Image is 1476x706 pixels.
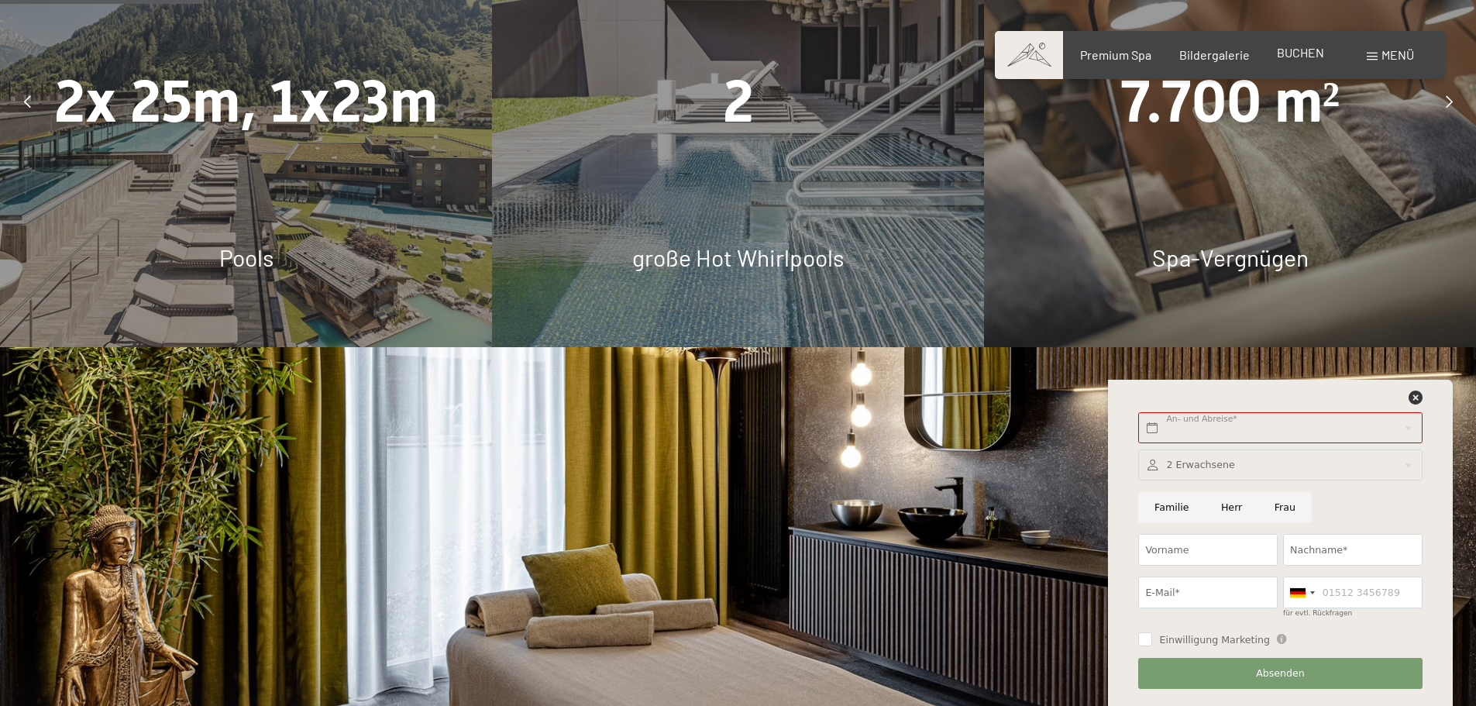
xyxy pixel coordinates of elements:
span: 7.700 m² [1120,67,1340,136]
span: Menü [1381,47,1414,62]
span: 2 [723,67,754,136]
label: für evtl. Rückfragen [1283,609,1352,617]
a: Premium Spa [1080,47,1151,62]
a: BUCHEN [1277,45,1324,60]
a: Bildergalerie [1179,47,1250,62]
span: Pools [219,243,274,271]
input: 01512 3456789 [1283,577,1423,608]
button: Absenden [1138,658,1422,690]
span: Einwilligung Marketing [1159,633,1270,647]
span: 2x 25m, 1x23m [54,67,438,136]
div: Germany (Deutschland): +49 [1284,577,1319,608]
span: Spa-Vergnügen [1152,243,1309,271]
span: große Hot Whirlpools [632,243,844,271]
span: Absenden [1256,666,1305,680]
